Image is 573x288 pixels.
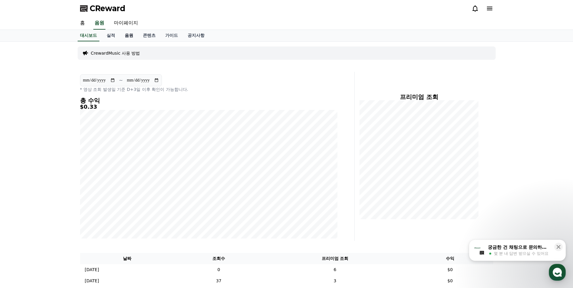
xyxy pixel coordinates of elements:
[91,50,140,56] a: CrewardMusic 사용 방법
[407,253,493,264] th: 수익
[85,278,99,284] p: [DATE]
[175,275,263,286] td: 37
[80,86,337,92] p: * 영상 조회 발생일 기준 D+3일 이후 확인이 가능합니다.
[263,264,407,275] td: 6
[78,30,99,41] a: 대시보드
[119,77,123,84] p: ~
[78,191,116,206] a: 설정
[160,30,183,41] a: 가이드
[93,200,101,205] span: 설정
[120,30,138,41] a: 음원
[175,264,263,275] td: 0
[109,17,143,30] a: 마이페이지
[90,4,125,13] span: CReward
[102,30,120,41] a: 실적
[407,275,493,286] td: $0
[138,30,160,41] a: 콘텐츠
[183,30,209,41] a: 공지사항
[263,275,407,286] td: 3
[175,253,263,264] th: 조회수
[19,200,23,205] span: 홈
[80,4,125,13] a: CReward
[80,253,175,264] th: 날짜
[93,17,105,30] a: 음원
[359,94,479,100] h4: 프리미엄 조회
[40,191,78,206] a: 대화
[2,191,40,206] a: 홈
[75,17,90,30] a: 홈
[85,267,99,273] p: [DATE]
[80,97,337,104] h4: 총 수익
[55,201,63,206] span: 대화
[407,264,493,275] td: $0
[263,253,407,264] th: 프리미엄 조회
[80,104,337,110] h5: $0.33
